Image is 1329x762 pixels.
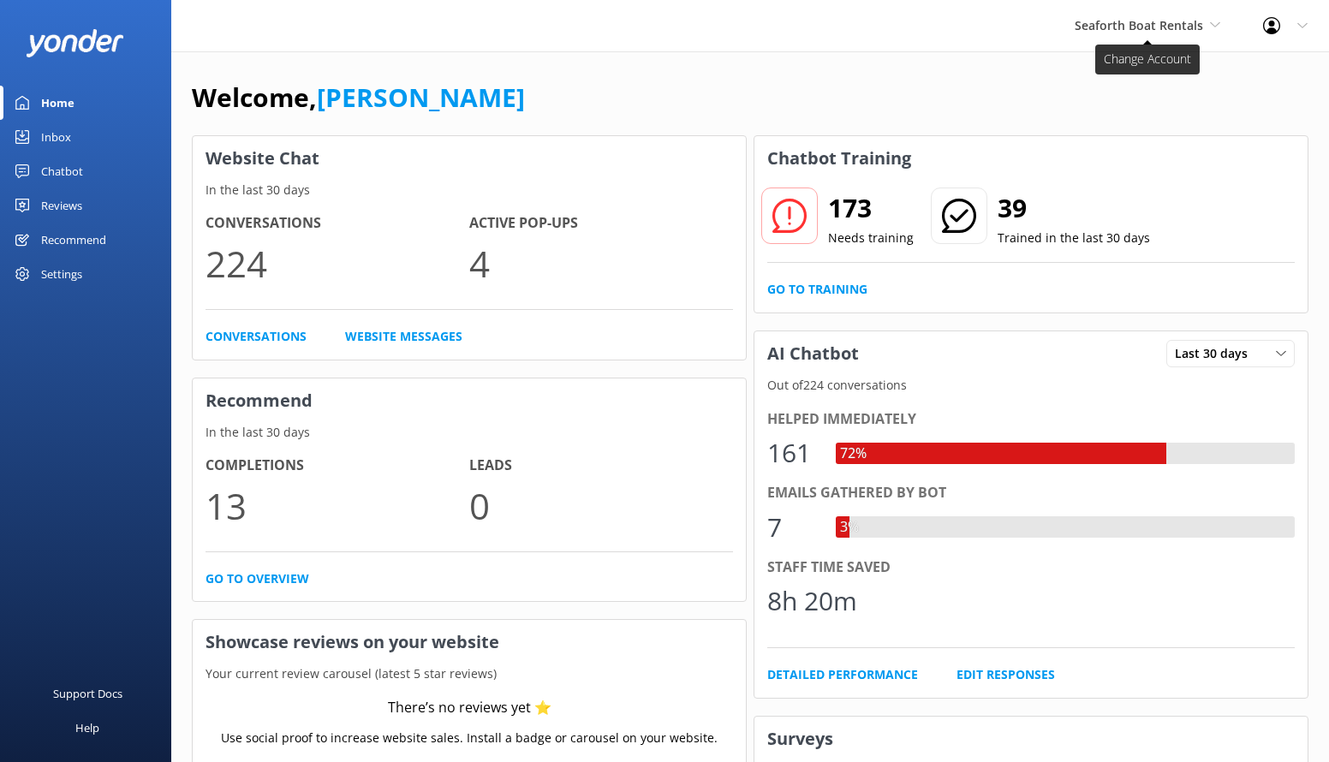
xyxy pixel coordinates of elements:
h2: 173 [828,188,914,229]
h3: Showcase reviews on your website [193,620,746,664]
div: Settings [41,257,82,291]
h3: Website Chat [193,136,746,181]
a: Go to overview [206,569,309,588]
p: Use social proof to increase website sales. Install a badge or carousel on your website. [221,729,718,747]
p: 0 [469,477,733,534]
p: 224 [206,235,469,292]
div: Home [41,86,74,120]
a: Edit Responses [957,665,1055,684]
h1: Welcome, [192,77,525,118]
span: Seaforth Boat Rentals [1075,17,1203,33]
div: Help [75,711,99,745]
div: Reviews [41,188,82,223]
a: Go to Training [767,280,867,299]
h4: Completions [206,455,469,477]
h3: AI Chatbot [754,331,872,376]
div: Recommend [41,223,106,257]
a: Conversations [206,327,307,346]
p: 4 [469,235,733,292]
p: Your current review carousel (latest 5 star reviews) [193,664,746,683]
a: Detailed Performance [767,665,918,684]
img: yonder-white-logo.png [26,29,124,57]
h2: 39 [998,188,1150,229]
div: Staff time saved [767,557,1295,579]
p: 13 [206,477,469,534]
p: In the last 30 days [193,181,746,199]
div: Support Docs [53,676,122,711]
p: Out of 224 conversations [754,376,1308,395]
h3: Chatbot Training [754,136,924,181]
h3: Surveys [754,717,1308,761]
div: 7 [767,507,819,548]
div: Chatbot [41,154,83,188]
div: There’s no reviews yet ⭐ [388,697,551,719]
div: Emails gathered by bot [767,482,1295,504]
h4: Active Pop-ups [469,212,733,235]
h3: Recommend [193,378,746,423]
h4: Conversations [206,212,469,235]
a: [PERSON_NAME] [317,80,525,115]
span: Last 30 days [1175,344,1258,363]
p: In the last 30 days [193,423,746,442]
div: 8h 20m [767,580,857,622]
div: Inbox [41,120,71,154]
a: Website Messages [345,327,462,346]
div: 161 [767,432,819,473]
div: 72% [836,443,871,465]
div: 3% [836,516,863,539]
h4: Leads [469,455,733,477]
p: Trained in the last 30 days [998,229,1150,247]
div: Helped immediately [767,408,1295,431]
p: Needs training [828,229,914,247]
